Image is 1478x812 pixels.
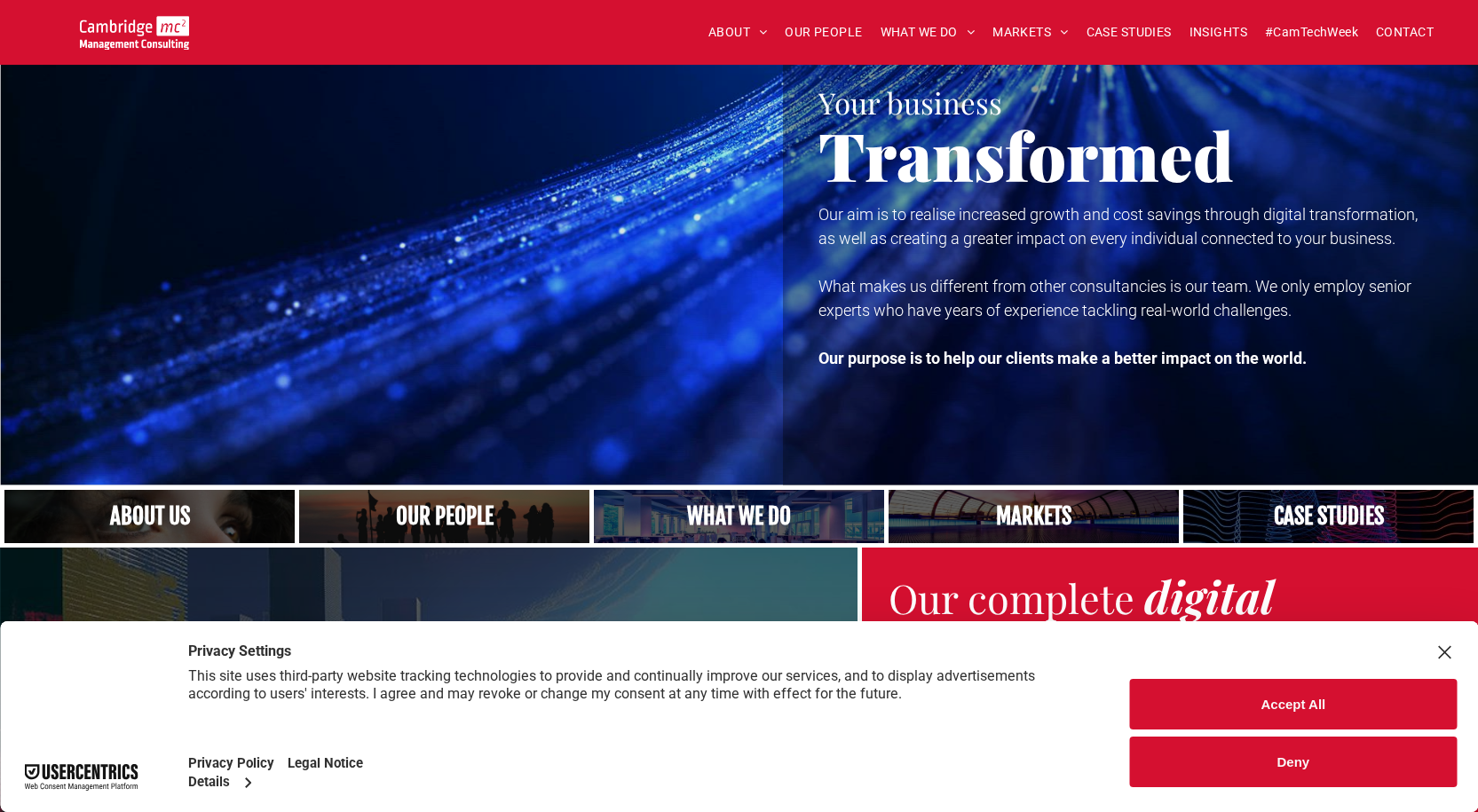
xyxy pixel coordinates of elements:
[699,19,777,46] a: ABOUT
[818,110,1234,199] span: Transformed
[1256,19,1367,46] a: #CamTechWeek
[1144,566,1274,626] strong: digital
[1183,490,1474,543] a: Case Studies | Cambridge Management Consulting > Case Studies
[1185,614,1349,667] span: solutions
[80,19,189,37] a: Your Business Transformed | Cambridge Management Consulting
[818,277,1411,319] span: What makes us different from other consultancies is our team. We only employ senior experts who h...
[1181,19,1256,46] a: INSIGHTS
[594,490,884,543] a: A yoga teacher lifting his whole body off the ground in the peacock pose
[889,571,1134,624] span: Our complete
[872,19,984,46] a: WHAT WE DO
[4,490,295,543] a: Close up of woman's face, centered on her eyes
[889,490,1179,543] a: Telecoms | Decades of Experience Across Multiple Industries & Regions
[1078,19,1181,46] a: CASE STUDIES
[818,83,1002,122] span: Your business
[818,349,1307,367] strong: Our purpose is to help our clients make a better impact on the world.
[984,19,1077,46] a: MARKETS
[80,16,189,50] img: Cambridge MC Logo, digital transformation
[1367,19,1442,46] a: CONTACT
[299,490,589,543] a: A crowd in silhouette at sunset, on a rise or lookout point
[776,19,871,46] a: OUR PEOPLE
[818,205,1418,248] span: Our aim is to realise increased growth and cost savings through digital transformation, as well a...
[889,610,1176,669] strong: infrastructure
